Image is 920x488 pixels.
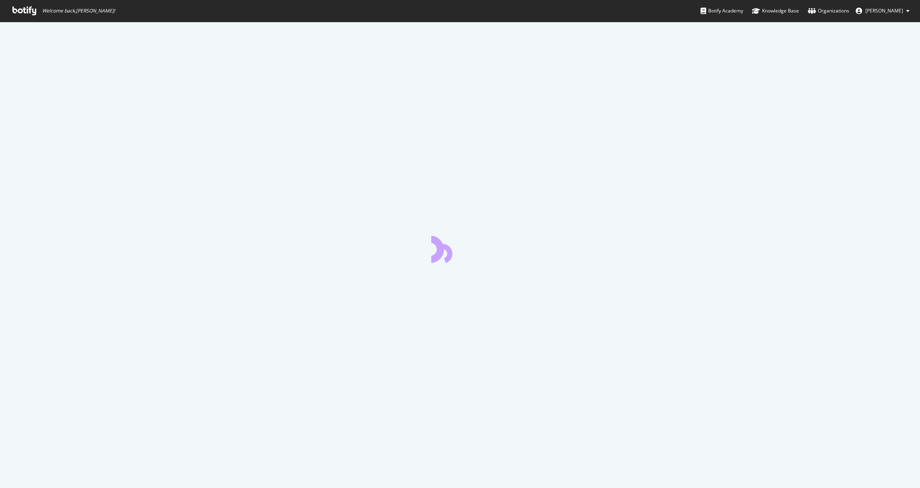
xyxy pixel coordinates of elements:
[865,7,903,14] span: Marta Leira Gomez
[808,7,849,15] div: Organizations
[701,7,743,15] div: Botify Academy
[752,7,799,15] div: Knowledge Base
[42,8,115,14] span: Welcome back, [PERSON_NAME] !
[849,4,916,17] button: [PERSON_NAME]
[431,234,489,263] div: animation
